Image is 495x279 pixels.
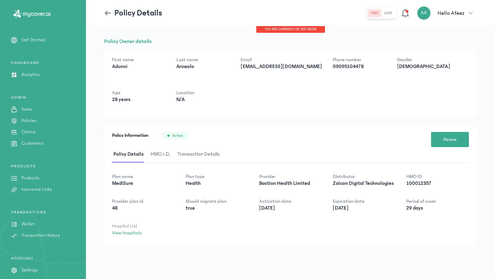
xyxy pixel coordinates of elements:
span: Policy Details [112,146,145,163]
p: Hospital list [112,223,175,230]
p: Adunni [112,63,165,70]
button: Renew [431,132,469,147]
span: Active [172,133,183,138]
p: Distributor [333,173,395,180]
p: true [186,205,248,212]
p: 28 years [112,96,165,103]
p: Products [21,175,39,182]
p: Zaicon Digital Technologies [333,180,395,187]
p: First name [112,56,165,63]
p: 09095104478 [333,63,386,70]
p: Plan name [112,173,175,180]
span: Renew [443,136,456,143]
p: Claims [21,129,35,136]
span: Transaction Details [176,146,221,163]
p: Customers [21,140,43,147]
button: Transaction Details [176,146,225,163]
p: 48 [112,205,175,212]
p: Gender [397,56,450,63]
p: Location [176,89,230,96]
p: Expiration date [333,198,395,205]
div: AA [417,6,431,20]
p: Email [241,56,322,63]
p: Provider [259,173,322,180]
p: [DEMOGRAPHIC_DATA] [397,63,450,70]
p: Provider plan id [112,198,175,205]
p: Last name [176,56,230,63]
p: [EMAIL_ADDRESS][DOMAIN_NAME] [241,63,322,70]
p: MediSure [112,180,175,187]
h1: Policy Information [112,132,148,139]
p: Age [112,89,165,96]
p: Arowolo [176,63,230,70]
p: Health [186,180,248,187]
span: HMO I.D. [149,146,172,163]
p: Bastion Health Limited [259,180,322,187]
p: Get Started [21,36,45,44]
p: [DATE] [333,205,395,212]
button: test [368,9,382,17]
button: live [382,9,395,17]
button: AAHello Afeez [417,6,477,20]
p: Hello Afeez [438,9,464,17]
p: Plan type [186,173,248,180]
p: 29 days [406,205,469,212]
p: HMO ID [406,173,469,180]
p: 100012357 [406,180,469,187]
p: Wallet [21,221,34,228]
a: View Hospitals [112,230,142,236]
p: Sales [21,106,32,113]
p: Analytics [21,71,40,78]
p: Activation date [259,198,322,205]
button: HMO I.D. [149,146,176,163]
p: Period of cover [406,198,469,205]
p: Should migrate plan [186,198,248,205]
button: Policy Details [112,146,149,163]
p: Policy Details [114,8,162,19]
h1: Policy Owner details [104,37,477,45]
div: You are currently in TEST MODE [256,26,325,33]
p: N/A [176,96,230,103]
p: Settings [21,267,38,274]
p: Insurance Links [21,186,52,193]
p: Policies [21,117,36,124]
p: Phone number [333,56,386,63]
p: [DATE] [259,205,322,212]
p: Transaction History [21,232,60,239]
